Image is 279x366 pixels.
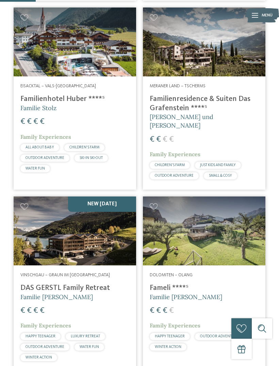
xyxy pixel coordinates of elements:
[155,345,181,349] span: WINTER ACTION
[150,307,154,315] span: €
[150,273,193,277] span: Dolomiten – Olang
[40,307,45,315] span: €
[150,151,200,158] span: Family Experiences
[33,118,38,126] span: €
[155,335,185,338] span: HAPPY TEENAGER
[20,118,25,126] span: €
[200,335,239,338] span: OUTDOOR ADVENTURE
[27,307,32,315] span: €
[209,174,232,178] span: SMALL & COSY
[69,146,99,149] span: CHILDREN’S FARM
[80,345,99,349] span: WATER FUN
[20,133,71,140] span: Family Experiences
[26,345,64,349] span: OUTDOOR ADVENTURE
[71,335,100,338] span: LUXURY RETREAT
[26,146,54,149] span: ALL ABOUT BABY
[169,135,174,144] span: €
[20,322,71,329] span: Family Experiences
[155,163,185,167] span: CHILDREN’S FARM
[20,293,93,301] span: Familie [PERSON_NAME]
[20,84,96,88] span: Eisacktal – Vals-[GEOGRAPHIC_DATA]
[26,335,55,338] span: HAPPY TEENAGER
[200,163,236,167] span: JUST KIDS AND FAMILY
[80,156,103,160] span: SKI-IN SKI-OUT
[262,13,273,18] span: Menü
[14,8,136,190] a: Familienhotels gesucht? Hier findet ihr die besten! Eisacktal – Vals-[GEOGRAPHIC_DATA] Familienho...
[150,135,154,144] span: €
[20,307,25,315] span: €
[143,8,265,190] a: Familienhotels gesucht? Hier findet ihr die besten! Meraner Land – Tscherms Familienresidence & S...
[26,167,45,171] span: WATER FUN
[163,307,167,315] span: €
[20,283,129,292] h4: DAS GERSTL Family Retreat
[156,135,161,144] span: €
[156,307,161,315] span: €
[155,174,194,178] span: OUTDOOR ADVENTURE
[40,118,45,126] span: €
[150,322,200,329] span: Family Experiences
[150,113,213,129] span: [PERSON_NAME] und [PERSON_NAME]
[150,84,206,88] span: Meraner Land – Tscherms
[26,156,64,160] span: OUTDOOR ADVENTURE
[20,94,129,103] h4: Familienhotel Huber ****ˢ
[26,356,52,360] span: WINTER ACTION
[169,307,174,315] span: €
[245,7,279,24] img: Familienhotels Südtirol
[20,104,56,112] span: Familie Stolz
[33,307,38,315] span: €
[27,118,32,126] span: €
[150,293,222,301] span: Familie [PERSON_NAME]
[150,94,259,113] h4: Familienresidence & Suiten Das Grafenstein ****ˢ
[163,135,167,144] span: €
[20,273,110,277] span: Vinschgau – Graun im [GEOGRAPHIC_DATA]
